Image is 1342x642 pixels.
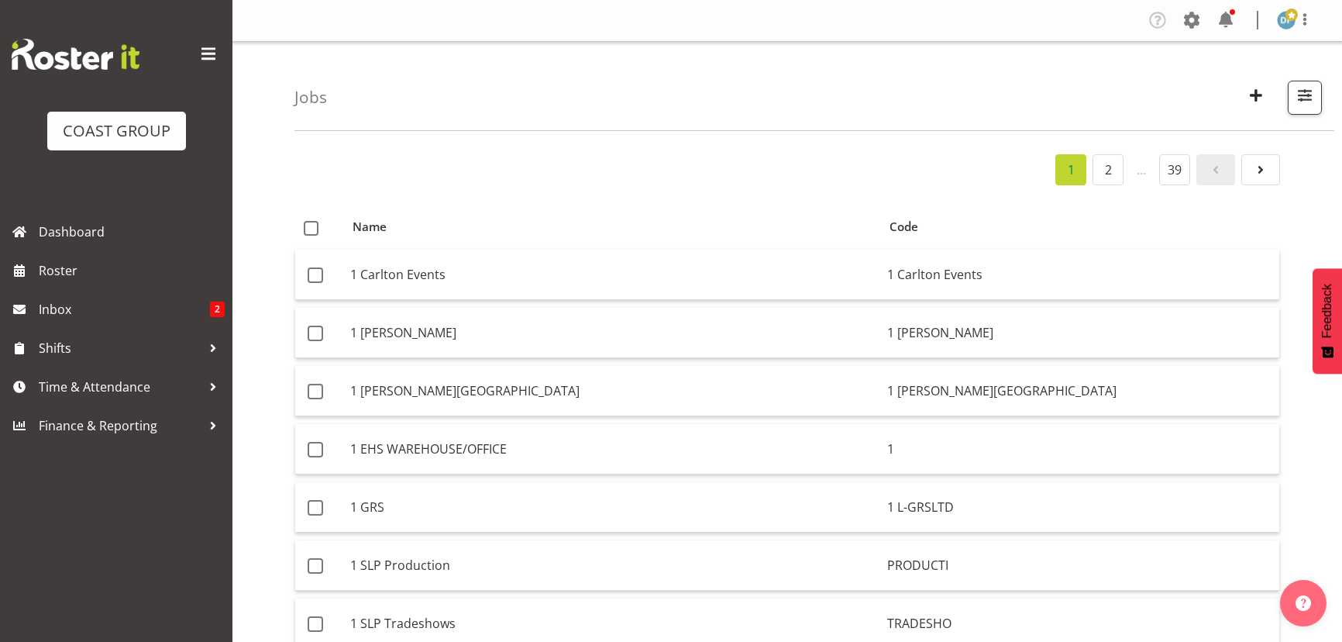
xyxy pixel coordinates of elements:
[39,375,201,399] span: Time & Attendance
[344,250,881,300] td: 1 Carlton Events
[1277,11,1296,29] img: david-forte1134.jpg
[881,424,1279,475] td: 1
[881,540,1279,591] td: PRODUCTI
[890,218,918,236] span: Code
[881,250,1279,300] td: 1 Carlton Events
[12,39,139,70] img: Rosterit website logo
[881,366,1279,416] td: 1 [PERSON_NAME][GEOGRAPHIC_DATA]
[1093,154,1123,185] a: 2
[353,218,387,236] span: Name
[344,424,881,475] td: 1 EHS WAREHOUSE/OFFICE
[344,366,881,416] td: 1 [PERSON_NAME][GEOGRAPHIC_DATA]
[1288,81,1322,115] button: Filter Jobs
[344,308,881,358] td: 1 [PERSON_NAME]
[1240,81,1272,115] button: Create New Job
[1320,284,1334,338] span: Feedback
[210,302,225,317] span: 2
[294,88,327,106] h4: Jobs
[344,540,881,591] td: 1 SLP Production
[39,337,201,360] span: Shifts
[881,482,1279,533] td: 1 L-GRSLTD
[881,308,1279,358] td: 1 [PERSON_NAME]
[39,298,210,321] span: Inbox
[63,119,170,143] div: COAST GROUP
[39,414,201,437] span: Finance & Reporting
[1159,154,1190,185] a: 39
[39,220,225,243] span: Dashboard
[1313,268,1342,374] button: Feedback - Show survey
[1296,595,1311,611] img: help-xxl-2.png
[39,259,225,282] span: Roster
[344,482,881,533] td: 1 GRS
